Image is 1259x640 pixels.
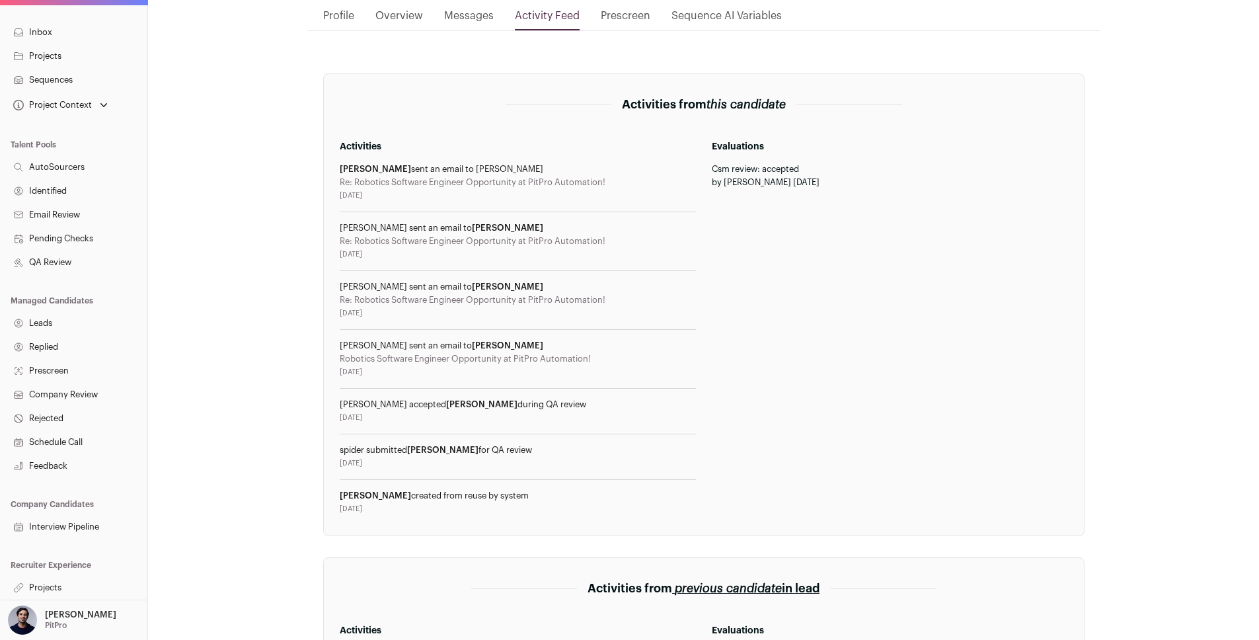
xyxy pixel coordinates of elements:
[11,96,110,114] button: Open dropdown
[340,413,696,423] div: [DATE]
[444,8,494,30] a: Messages
[5,606,119,635] button: Open dropdown
[340,177,696,188] div: Re: Robotics Software Engineer Opportunity at PitPro Automation!
[340,236,696,247] div: Re: Robotics Software Engineer Opportunity at PitPro Automation!
[675,582,782,594] span: previous candidate
[340,367,696,378] div: [DATE]
[375,8,423,30] a: Overview
[340,295,696,305] div: Re: Robotics Software Engineer Opportunity at PitPro Automation!
[45,610,116,620] p: [PERSON_NAME]
[407,446,478,454] span: [PERSON_NAME]
[340,308,696,319] div: [DATE]
[45,620,67,631] p: PitPro
[11,100,92,110] div: Project Context
[472,223,543,232] span: [PERSON_NAME]
[340,165,411,173] span: [PERSON_NAME]
[588,579,820,598] h2: Activities from
[340,491,696,501] div: created from reuse by system
[515,8,580,30] a: Activity Feed
[340,445,696,456] div: spider submitted for QA review
[712,177,1068,188] div: by [PERSON_NAME] [DATE]
[340,140,696,153] h3: Activities
[712,624,1068,637] h3: Evaluations
[340,504,696,514] div: [DATE]
[671,8,782,30] a: Sequence AI Variables
[340,340,696,351] div: [PERSON_NAME] sent an email to
[340,223,696,233] div: [PERSON_NAME] sent an email to
[323,8,354,30] a: Profile
[712,164,1068,175] div: Csm review: accepted
[340,164,696,175] div: sent an email to [PERSON_NAME]
[472,282,543,291] span: [PERSON_NAME]
[340,491,411,500] span: [PERSON_NAME]
[672,582,820,594] a: previous candidatein lead
[340,399,696,410] div: [PERSON_NAME] accepted during QA review
[472,341,543,350] span: [PERSON_NAME]
[340,624,696,637] h3: Activities
[340,458,696,469] div: [DATE]
[446,400,517,409] span: [PERSON_NAME]
[706,99,786,110] span: this candidate
[601,8,650,30] a: Prescreen
[8,606,37,635] img: 1207525-medium_jpg
[340,190,696,201] div: [DATE]
[340,354,696,364] div: Robotics Software Engineer Opportunity at PitPro Automation!
[622,95,786,114] h2: Activities from
[340,249,696,260] div: [DATE]
[340,282,696,292] div: [PERSON_NAME] sent an email to
[712,140,1068,153] h3: Evaluations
